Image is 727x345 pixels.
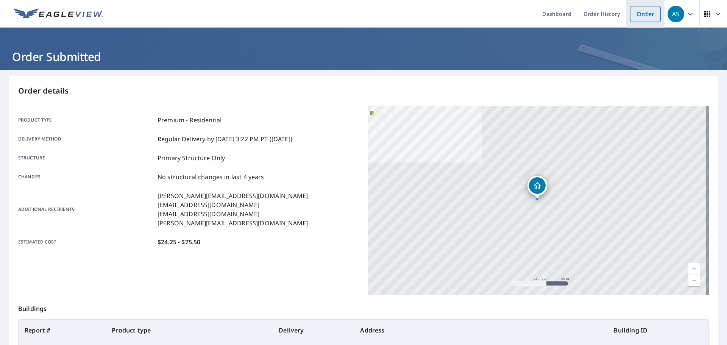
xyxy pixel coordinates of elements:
[158,200,308,209] p: [EMAIL_ADDRESS][DOMAIN_NAME]
[18,191,154,228] p: Additional recipients
[354,320,607,341] th: Address
[158,209,308,219] p: [EMAIL_ADDRESS][DOMAIN_NAME]
[158,191,308,200] p: [PERSON_NAME][EMAIL_ADDRESS][DOMAIN_NAME]
[19,320,106,341] th: Report #
[273,320,354,341] th: Delivery
[18,172,154,181] p: Changes
[18,153,154,162] p: Structure
[688,263,700,275] a: Current Level 17, Zoom In
[158,172,264,181] p: No structural changes in last 4 years
[18,295,709,319] p: Buildings
[158,219,308,228] p: [PERSON_NAME][EMAIL_ADDRESS][DOMAIN_NAME]
[18,134,154,144] p: Delivery method
[18,85,709,97] p: Order details
[607,320,708,341] th: Building ID
[158,116,222,125] p: Premium - Residential
[18,237,154,247] p: Estimated cost
[106,320,273,341] th: Product type
[527,176,547,199] div: Dropped pin, building 1, Residential property, 1125 S Irwin Ave Green Bay, WI 54301
[158,153,225,162] p: Primary Structure Only
[14,8,103,20] img: EV Logo
[18,116,154,125] p: Product type
[668,6,684,22] div: AS
[630,6,661,22] a: Order
[158,237,200,247] p: $24.25 - $75.50
[9,49,718,64] h1: Order Submitted
[158,134,292,144] p: Regular Delivery by [DATE] 3:22 PM PT ([DATE])
[688,275,700,286] a: Current Level 17, Zoom Out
